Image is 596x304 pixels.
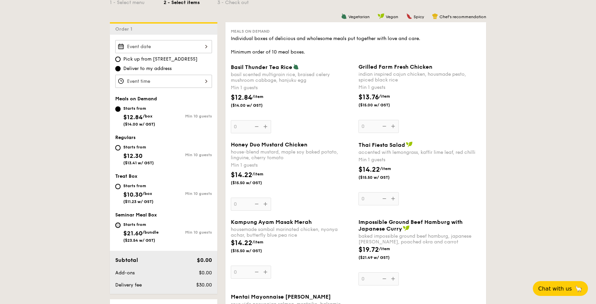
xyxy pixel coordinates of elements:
span: Subtotal [115,257,138,263]
input: Starts from$12.84/box($14.00 w/ GST)Min 10 guests [115,106,121,112]
div: baked impossible ground beef hamburg, japanese [PERSON_NAME], poached okra and carrot [358,233,481,245]
span: /box [143,114,153,119]
span: Pick up from [STREET_ADDRESS] [123,56,198,63]
span: Add-ons [115,270,135,276]
span: Treat Box [115,173,137,179]
span: /item [252,94,263,99]
span: $14.22 [231,239,252,247]
span: $10.30 [123,191,142,198]
span: Kampung Ayam Masak Merah [231,219,312,225]
span: 🦙 [574,285,583,293]
span: $21.60 [123,230,142,237]
span: ($15.50 w/ GST) [358,175,404,180]
img: icon-vegetarian.fe4039eb.svg [341,13,347,19]
span: Meals on Demand [115,96,157,102]
span: ($23.54 w/ GST) [123,238,155,243]
div: Starts from [123,183,154,189]
div: indian inspired cajun chicken, housmade pesto, spiced black rice [358,71,481,83]
span: Meals on Demand [231,29,270,34]
div: Starts from [123,106,155,111]
span: Grilled Farm Fresh Chicken [358,64,432,70]
span: $12.30 [123,152,142,160]
span: Thai Fiesta Salad [358,142,405,148]
span: Seminar Meal Box [115,212,157,218]
span: /item [380,166,391,171]
span: /item [379,246,390,251]
span: Chat with us [538,285,572,292]
div: Min 10 guests [164,114,212,119]
span: ($21.49 w/ GST) [358,255,404,260]
span: Mentai Mayonnaise [PERSON_NAME] [231,294,331,300]
input: Pick up from [STREET_ADDRESS] [115,57,121,62]
span: ($13.41 w/ GST) [123,161,154,165]
div: Min 1 guests [231,85,353,91]
span: $0.00 [197,257,212,263]
div: Min 10 guests [164,191,212,196]
div: housemade sambal marinated chicken, nyonya achar, butterfly blue pea rice [231,227,353,238]
img: icon-spicy.37a8142b.svg [406,13,412,19]
span: ($15.50 w/ GST) [231,180,276,185]
div: accented with lemongrass, kaffir lime leaf, red chilli [358,149,481,155]
img: icon-vegan.f8ff3823.svg [403,225,410,231]
img: icon-vegan.f8ff3823.svg [406,141,413,147]
div: Min 10 guests [164,230,212,235]
div: Min 10 guests [164,153,212,157]
span: ($15.50 w/ GST) [231,248,276,254]
span: $12.84 [231,94,252,102]
span: Order 1 [115,26,135,32]
span: /item [252,240,263,244]
span: Delivery fee [115,282,142,288]
span: Spicy [414,14,424,19]
span: Deliver to my address [123,65,172,72]
div: Min 1 guests [231,162,353,169]
span: ($15.00 w/ GST) [358,102,404,108]
span: $13.76 [358,93,379,101]
img: icon-chef-hat.a58ddaea.svg [432,13,438,19]
span: $14.22 [231,171,252,179]
input: Starts from$10.30/box($11.23 w/ GST)Min 10 guests [115,184,121,189]
span: $12.84 [123,113,143,121]
span: $30.00 [196,282,212,288]
span: $19.72 [358,246,379,254]
img: icon-vegan.f8ff3823.svg [378,13,384,19]
span: /item [379,94,390,99]
div: Starts from [123,222,159,227]
span: Regulars [115,135,136,140]
span: /item [252,172,263,176]
div: Min 1 guests [358,157,481,163]
span: ($14.00 w/ GST) [123,122,155,127]
span: ($11.23 w/ GST) [123,199,154,204]
span: $14.22 [358,166,380,174]
div: house-blend mustard, maple soy baked potato, linguine, cherry tomato [231,149,353,161]
span: ($14.00 w/ GST) [231,103,276,108]
span: Vegan [386,14,398,19]
div: Min 1 guests [358,84,481,91]
span: Basil Thunder Tea Rice [231,64,292,70]
span: Honey Duo Mustard Chicken [231,141,307,148]
div: Starts from [123,144,154,150]
span: $0.00 [199,270,212,276]
input: Event time [115,75,212,88]
span: /bundle [142,230,159,235]
img: icon-vegetarian.fe4039eb.svg [293,64,299,70]
button: Chat with us🦙 [533,281,588,296]
span: Impossible Ground Beef Hamburg with Japanese Curry [358,219,463,232]
div: basil scented multigrain rice, braised celery mushroom cabbage, hanjuku egg [231,72,353,83]
input: Event date [115,40,212,53]
input: Starts from$21.60/bundle($23.54 w/ GST)Min 10 guests [115,223,121,228]
span: Chef's recommendation [439,14,486,19]
span: Vegetarian [348,14,370,19]
span: /box [142,191,152,196]
input: Deliver to my address [115,66,121,71]
div: Individual boxes of delicious and wholesome meals put together with love and care. Minimum order ... [231,35,481,56]
input: Starts from$12.30($13.41 w/ GST)Min 10 guests [115,145,121,150]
